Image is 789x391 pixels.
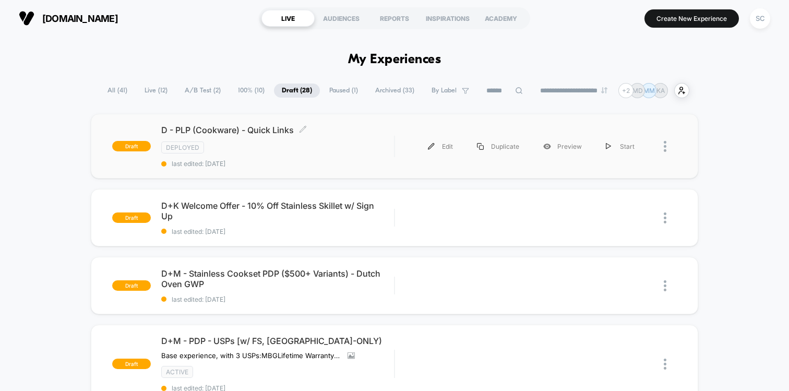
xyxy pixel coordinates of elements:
span: 100% ( 10 ) [230,84,272,98]
span: ACTIVE [161,366,193,378]
img: menu [477,143,484,150]
p: MM [643,87,655,94]
span: draft [112,359,151,369]
img: close [664,280,666,291]
img: Visually logo [19,10,34,26]
div: Preview [531,135,594,158]
span: last edited: [DATE] [161,295,394,303]
div: + 2 [618,83,633,98]
div: INSPIRATIONS [421,10,474,27]
div: Start [594,135,647,158]
span: Base experience, with 3 USPs:MBGLifetime WarrantyFree ReturnsFree shipping on eligible products i... [161,351,340,360]
div: AUDIENCES [315,10,368,27]
img: menu [606,143,611,150]
span: D+M - PDP - USPs [w/ FS, [GEOGRAPHIC_DATA]-ONLY) [161,336,394,346]
img: close [664,212,666,223]
span: draft [112,280,151,291]
span: [DOMAIN_NAME] [42,13,118,24]
p: KA [656,87,665,94]
span: Archived ( 33 ) [367,84,422,98]
span: Deployed [161,141,204,153]
div: SC [750,8,770,29]
span: D - PLP (Cookware) - Quick Links [161,125,394,135]
span: All ( 41 ) [100,84,135,98]
p: MD [632,87,643,94]
button: SC [747,8,773,29]
span: Draft ( 28 ) [274,84,320,98]
span: A/B Test ( 2 ) [177,84,229,98]
img: close [664,141,666,152]
h1: My Experiences [348,52,441,67]
img: end [601,87,607,93]
div: Duplicate [465,135,531,158]
span: Live ( 12 ) [137,84,175,98]
img: menu [428,143,435,150]
span: D+K Welcome Offer - 10% Off Stainless Skillet w/ Sign Up [161,200,394,221]
span: Paused ( 1 ) [321,84,366,98]
div: ACADEMY [474,10,528,27]
div: Edit [416,135,465,158]
button: Create New Experience [644,9,739,28]
img: close [664,359,666,370]
span: D+M - Stainless Cookset PDP ($500+ Variants) - Dutch Oven GWP [161,268,394,289]
span: last edited: [DATE] [161,228,394,235]
span: draft [112,141,151,151]
span: last edited: [DATE] [161,160,394,168]
div: LIVE [261,10,315,27]
span: By Label [432,87,457,94]
div: REPORTS [368,10,421,27]
span: draft [112,212,151,223]
button: [DOMAIN_NAME] [16,10,121,27]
